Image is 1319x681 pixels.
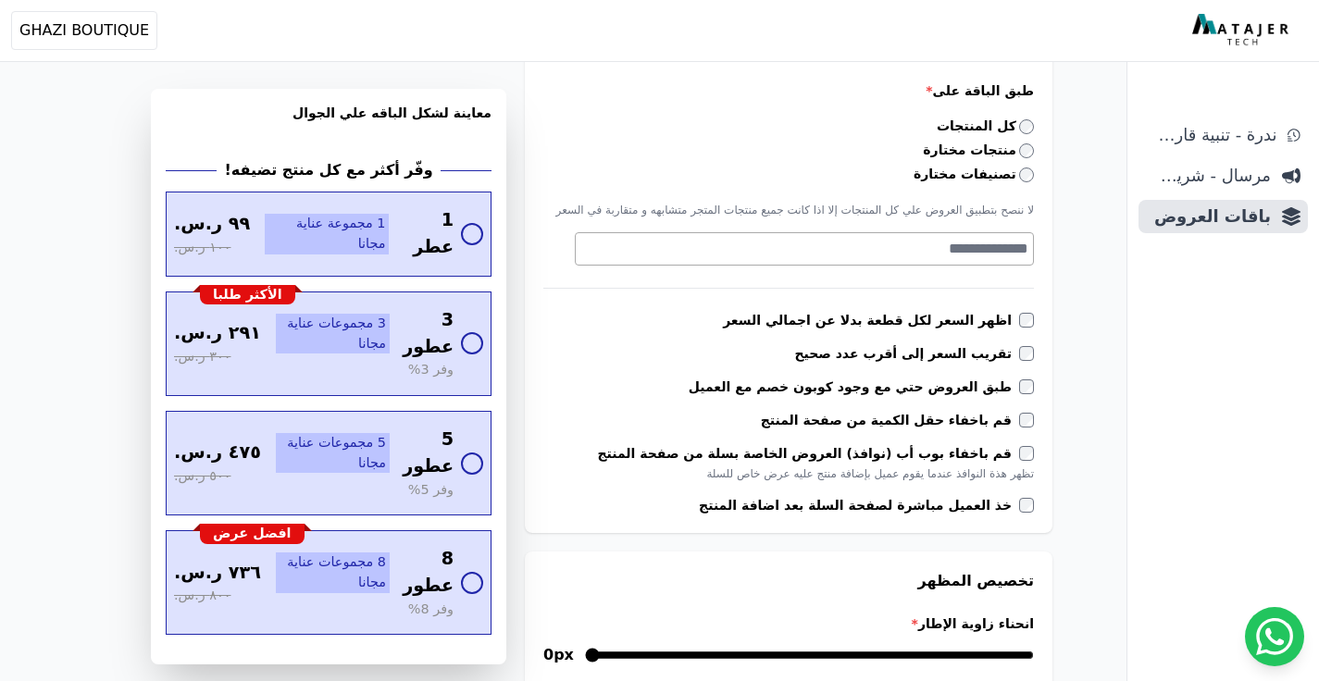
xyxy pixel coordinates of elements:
[174,320,261,347] span: ٢٩١ ر.س.
[408,360,454,380] span: وفر 3%
[1192,14,1293,47] img: MatajerTech Logo
[174,466,230,487] span: ٥٠٠ ر.س.
[576,238,1028,260] textarea: Search
[597,444,1019,463] label: قم باخفاء بوب أب (نوافذ) العروض الخاصة بسلة من صفحة المنتج
[1019,167,1034,182] input: تصنيفات مختارة
[723,311,1019,329] label: اظهر السعر لكل قطعة بدلا عن اجمالي السعر
[689,378,1019,396] label: طبق العروض حتي مع وجود كوبون خصم مع العميل
[276,552,390,592] span: 8 مجموعات عناية مجانا
[174,560,261,587] span: ٧٣٦ ر.س.
[543,614,1034,633] label: انحناء زاوية الإطار
[200,285,295,305] div: الأكثر طلبا
[914,165,1034,184] label: تصنيفات مختارة
[543,81,1034,100] label: طبق الباقة على
[1146,204,1271,229] span: باقات العروض
[276,433,390,473] span: 5 مجموعات عناية مجانا
[174,440,261,466] span: ٤٧٥ ر.س.
[11,11,157,50] button: GHAZI BOUTIQUE
[937,117,1034,136] label: كل المنتجات
[276,314,390,353] span: 3 مجموعات عناية مجانا
[543,203,1034,217] p: لا ننصح بتطبيق العروض علي كل المنتجات إلا اذا كانت جميع منتجات المتجر متشابهه و متقاربة في السعر
[699,496,1019,514] label: خذ العميل مباشرة لصفحة السلة بعد اضافة المنتج
[1019,143,1034,158] input: منتجات مختارة
[543,466,1034,481] div: تظهر هذة النوافذ عندما يقوم عميل بإضافة منتج عليه عرض خاص للسلة
[200,524,305,544] div: افضل عرض
[1146,163,1271,189] span: مرسال - شريط دعاية
[265,214,389,254] span: 1 مجموعة عناية مجانا
[174,211,250,238] span: ٩٩ ر.س.
[19,19,149,42] span: GHAZI BOUTIQUE
[543,644,574,666] span: 0px
[923,141,1034,160] label: منتجات مختارة
[174,586,230,606] span: ٨٠٠ ر.س.
[1019,119,1034,134] input: كل المنتجات
[224,159,432,181] h2: وفّر أكثر مع كل منتج تضيفه!
[408,600,454,620] span: وفر 8%
[761,411,1019,429] label: قم باخفاء حقل الكمية من صفحة المنتج
[397,427,454,480] span: 5 عطور
[397,307,454,361] span: 3 عطور
[174,238,230,258] span: ١٠٠ ر.س.
[408,480,454,501] span: وفر 5%
[794,344,1019,363] label: تقريب السعر إلى أقرب عدد صحيح
[174,347,230,367] span: ٣٠٠ ر.س.
[166,104,492,144] h3: معاينة لشكل الباقه علي الجوال
[397,546,454,600] span: 8 عطور
[1146,122,1276,148] span: ندرة - تنبية قارب علي النفاذ
[396,207,454,261] span: 1 عطر
[543,570,1034,592] h3: تخصيص المظهر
